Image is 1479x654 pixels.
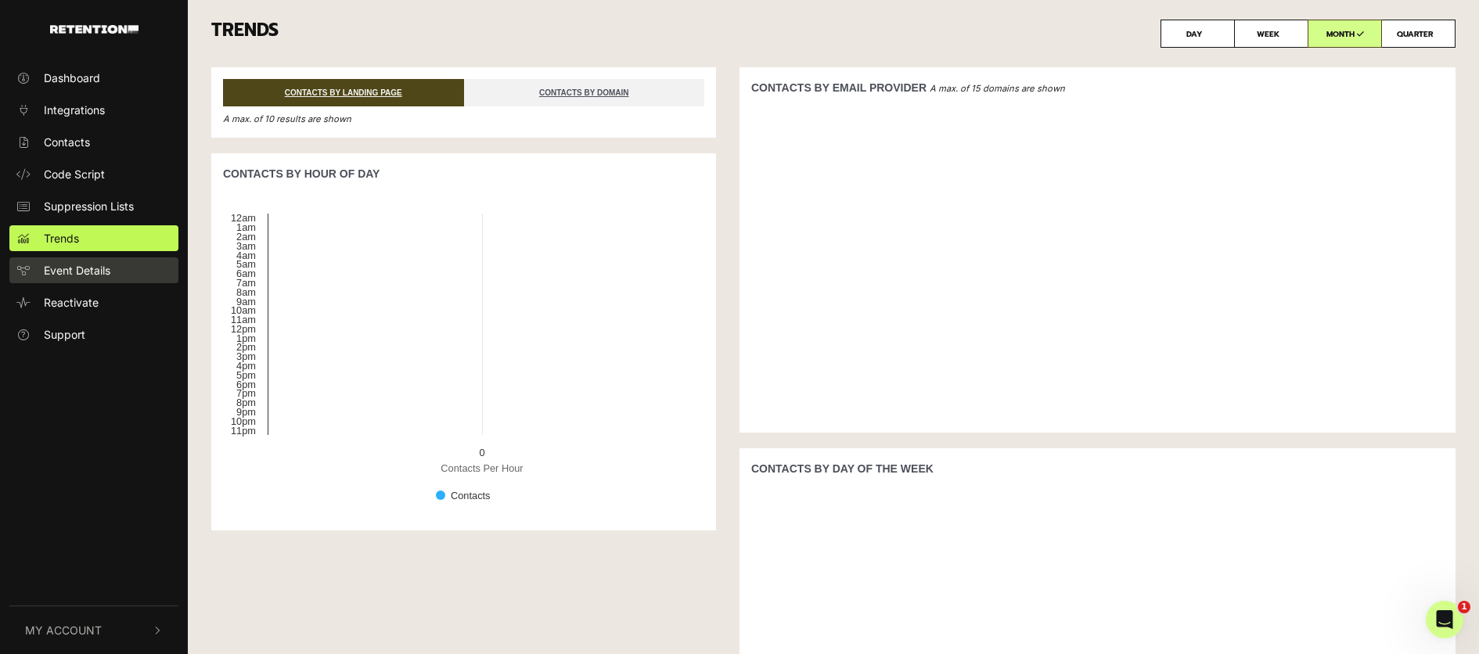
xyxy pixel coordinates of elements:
[6,38,229,63] h5: Bazaarvoice Analytics content is not detected on this page.
[44,326,85,343] span: Support
[1234,20,1308,48] label: WEEK
[9,65,178,91] a: Dashboard
[236,387,256,399] text: 7pm
[930,83,1065,94] em: A max. of 15 domains are shown
[1426,601,1463,638] iframe: Intercom live chat
[6,6,229,20] p: Analytics Inspector 1.7.0
[44,262,110,278] span: Event Details
[236,296,256,307] text: 9am
[451,490,491,501] text: Contacts
[44,134,90,150] span: Contacts
[9,97,178,123] a: Integrations
[223,167,380,180] strong: CONTACTS BY HOUR OF DAY
[9,606,178,654] button: My Account
[44,198,134,214] span: Suppression Lists
[1381,20,1456,48] label: QUARTER
[236,231,256,243] text: 2am
[50,25,139,34] img: Retention.com
[231,212,256,224] text: 12am
[231,314,256,325] text: 11am
[236,268,256,279] text: 6am
[9,257,178,283] a: Event Details
[44,166,105,182] span: Code Script
[236,250,256,261] text: 4am
[44,102,105,118] span: Integrations
[236,341,256,353] text: 2pm
[231,425,256,437] text: 11pm
[236,286,256,298] text: 8am
[236,221,256,233] text: 1am
[1458,601,1470,613] span: 1
[751,462,934,475] strong: CONTACTS BY DAY OF THE WEEK
[9,129,178,155] a: Contacts
[231,323,256,335] text: 12pm
[9,225,178,251] a: Trends
[441,462,524,474] text: Contacts Per Hour
[6,88,95,101] abbr: Enabling validation will send analytics events to the Bazaarvoice validation service. If an event...
[236,332,256,344] text: 1pm
[9,161,178,187] a: Code Script
[9,193,178,219] a: Suppression Lists
[9,289,178,315] a: Reactivate
[236,277,256,289] text: 7am
[236,350,256,362] text: 3pm
[231,304,256,316] text: 10am
[44,230,79,246] span: Trends
[479,447,484,458] text: 0
[236,258,256,270] text: 5am
[223,79,464,106] a: CONTACTS BY LANDING PAGE
[44,294,99,311] span: Reactivate
[6,88,95,101] a: Enable Validation
[9,322,178,347] a: Support
[236,379,256,390] text: 6pm
[1161,20,1235,48] label: DAY
[231,415,256,427] text: 10pm
[25,622,102,638] span: My Account
[236,406,256,418] text: 9pm
[236,397,256,408] text: 8pm
[236,369,256,381] text: 5pm
[44,70,100,86] span: Dashboard
[1308,20,1382,48] label: MONTH
[223,113,351,124] em: A max. of 10 results are shown
[464,79,705,106] a: CONTACTS BY DOMAIN
[236,360,256,372] text: 4pm
[751,81,927,94] strong: CONTACTS BY EMAIL PROVIDER
[211,20,1456,48] h3: TRENDS
[236,240,256,252] text: 3am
